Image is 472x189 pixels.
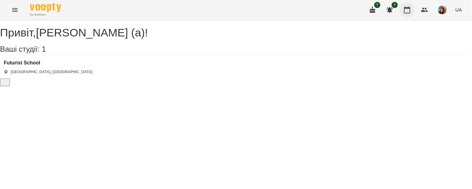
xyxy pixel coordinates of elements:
img: a3cfe7ef423bcf5e9dc77126c78d7dbf.jpg [438,6,447,14]
span: 1 [392,2,398,8]
span: UA [456,7,462,13]
button: Menu [7,2,22,17]
img: Voopty Logo [30,3,61,12]
button: UA [453,4,465,16]
span: 1 [374,2,381,8]
span: For Business [30,13,61,17]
